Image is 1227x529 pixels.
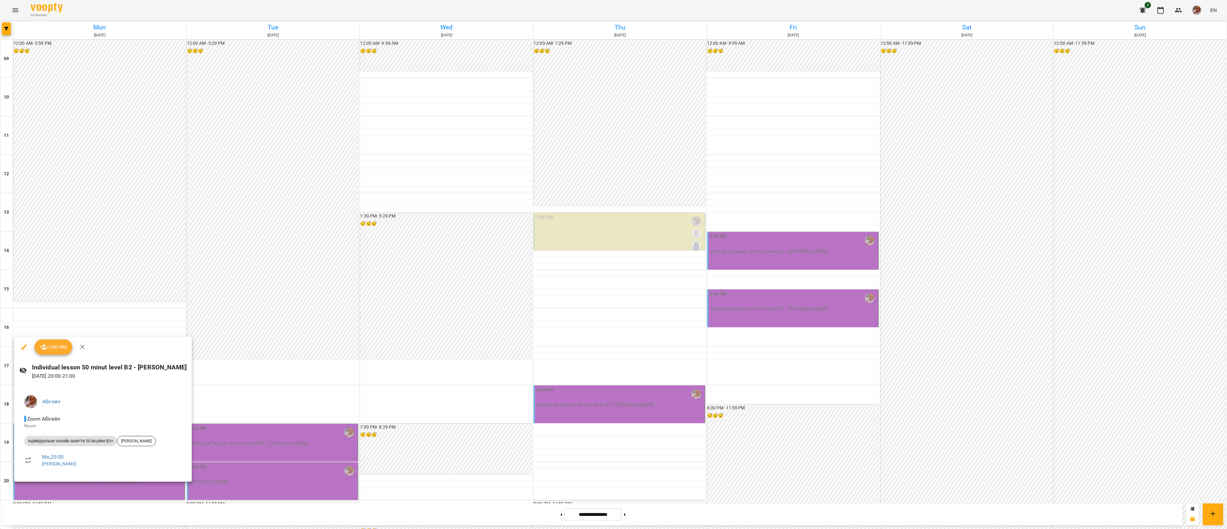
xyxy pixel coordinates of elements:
h6: Individual lesson 50 minut level B2 - [PERSON_NAME] [32,362,187,372]
p: Room [24,423,181,429]
span: [PERSON_NAME] [117,438,156,444]
div: [PERSON_NAME] [117,436,156,446]
span: Confirm [40,343,67,351]
a: Абігейл [42,399,60,405]
span: Індивідуальне онлайн заняття 50 хв рівні В2+ [24,438,117,444]
a: [PERSON_NAME] [42,461,76,466]
img: c457bc25f92e1434809b629e4001d191.jpg [24,395,37,408]
a: Mo , 20:00 [42,454,64,460]
span: - Zoom Абігейл [24,416,61,422]
button: Confirm [35,339,72,355]
p: [DATE] 20:00 - 21:00 [32,372,187,380]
